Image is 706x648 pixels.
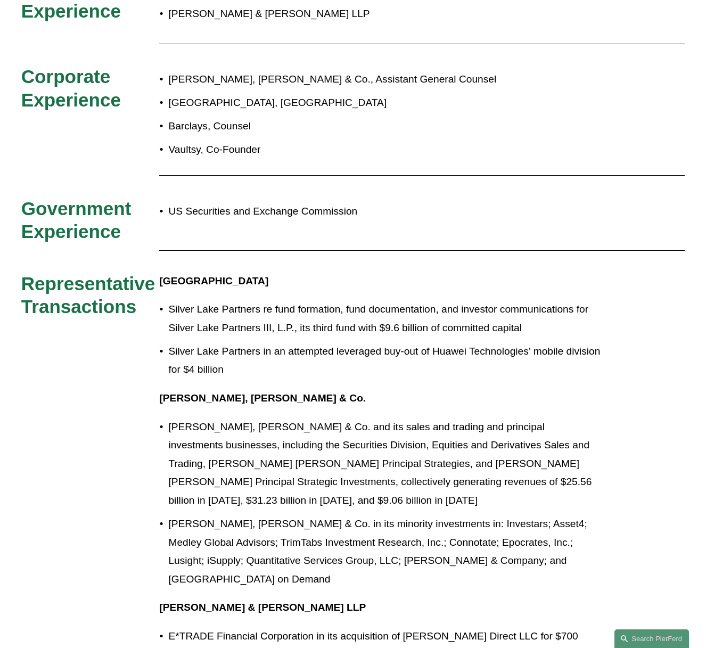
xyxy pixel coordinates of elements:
span: Representative Transactions [21,273,160,317]
p: Silver Lake Partners re fund formation, fund documentation, and investor communications for Silve... [168,300,602,337]
p: [PERSON_NAME] & [PERSON_NAME] LLP [168,5,602,23]
p: [PERSON_NAME], [PERSON_NAME] & Co., Assistant General Counsel [168,70,602,89]
p: [PERSON_NAME], [PERSON_NAME] & Co. and its sales and trading and principal investments businesses... [168,418,602,510]
p: US Securities and Exchange Commission [168,202,602,221]
a: Search this site [614,629,689,648]
span: Corporate Experience [21,66,121,110]
strong: [PERSON_NAME] & [PERSON_NAME] LLP [159,602,366,613]
p: [PERSON_NAME], [PERSON_NAME] & Co. in its minority investments in: Investars; Asset4; Medley Glob... [168,515,602,588]
p: Vaultsy, Co-Founder [168,141,602,159]
strong: [GEOGRAPHIC_DATA] [159,275,268,286]
strong: [PERSON_NAME], [PERSON_NAME] & Co. [159,392,366,404]
p: [GEOGRAPHIC_DATA], [GEOGRAPHIC_DATA] [168,94,602,112]
p: Silver Lake Partners in an attempted leveraged buy-out of Huawei Technologies’ mobile division fo... [168,342,602,379]
span: Government Experience [21,198,136,242]
p: Barclays, Counsel [168,117,602,136]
